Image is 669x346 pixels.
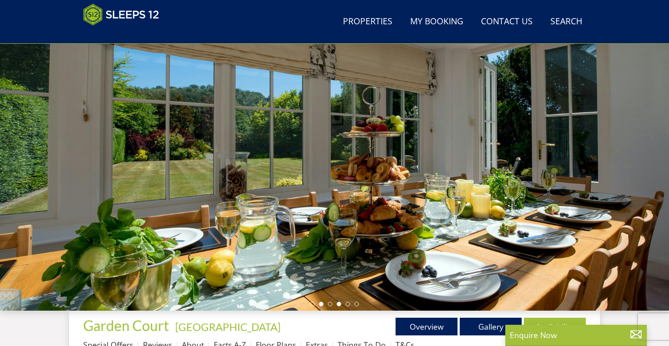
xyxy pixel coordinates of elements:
a: Search [547,12,586,32]
a: Properties [339,12,396,32]
p: Enquire Now [510,329,642,341]
iframe: Customer reviews powered by Trustpilot [79,31,172,38]
span: - [172,320,281,333]
a: Contact Us [477,12,536,32]
span: Garden Court [83,317,169,334]
a: [GEOGRAPHIC_DATA] [175,320,281,333]
img: Sleeps 12 [83,4,159,26]
a: My Booking [407,12,467,32]
a: Overview [396,318,458,335]
a: Gallery [460,318,522,335]
a: Garden Court [83,317,172,334]
a: Availability [524,318,586,335]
